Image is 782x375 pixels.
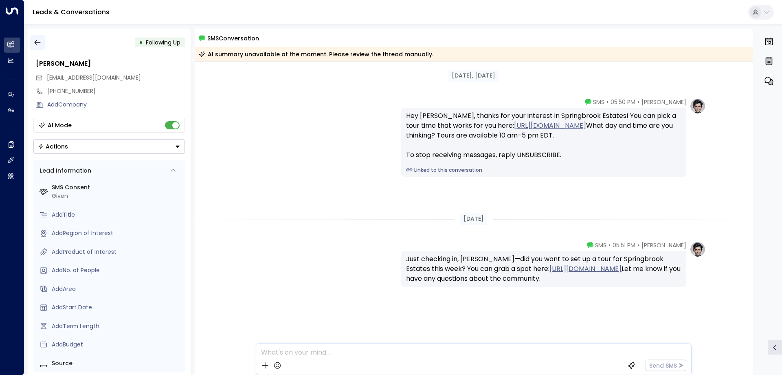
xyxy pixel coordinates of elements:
[406,254,681,284] div: Just checking in, [PERSON_NAME]—did you want to set up a tour for Springbrook Estates this week? ...
[641,98,686,106] span: [PERSON_NAME]
[52,248,182,256] div: AddProduct of Interest
[690,241,706,257] img: profile-logo.png
[52,340,182,349] div: AddBudget
[47,100,185,109] div: AddCompany
[33,139,185,154] div: Button group with a nested menu
[52,229,182,237] div: AddRegion of Interest
[690,98,706,114] img: profile-logo.png
[460,213,487,225] div: [DATE]
[52,211,182,219] div: AddTitle
[52,266,182,275] div: AddNo. of People
[139,35,143,50] div: •
[606,98,608,106] span: •
[47,87,185,95] div: [PHONE_NUMBER]
[47,73,141,82] span: [EMAIL_ADDRESS][DOMAIN_NAME]
[52,303,182,312] div: AddStart Date
[406,111,681,160] div: Hey [PERSON_NAME], thanks for your interest in Springbrook Estates! You can pick a tour time that...
[146,38,180,47] span: Following Up
[33,7,110,17] a: Leads & Conversations
[52,285,182,293] div: AddArea
[199,50,433,58] div: AI summary unavailable at the moment. Please review the thread manually.
[37,166,91,175] div: Lead Information
[514,121,586,131] a: [URL][DOMAIN_NAME]
[52,359,182,368] label: Source
[637,241,639,249] span: •
[595,241,606,249] span: SMS
[47,73,141,82] span: nick.robinson948@gmail.com
[207,33,259,43] span: SMS Conversation
[608,241,611,249] span: •
[613,241,635,249] span: 05:51 PM
[48,121,72,129] div: AI Mode
[593,98,604,106] span: SMS
[611,98,635,106] span: 05:50 PM
[52,192,182,200] div: Given
[448,70,499,82] div: [DATE], [DATE]
[33,139,185,154] button: Actions
[549,264,622,274] a: [URL][DOMAIN_NAME]
[406,166,681,174] a: Linked to this conversation
[52,183,182,192] label: SMS Consent
[52,322,182,331] div: AddTerm Length
[36,59,185,69] div: [PERSON_NAME]
[641,241,686,249] span: [PERSON_NAME]
[637,98,639,106] span: •
[38,143,68,150] div: Actions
